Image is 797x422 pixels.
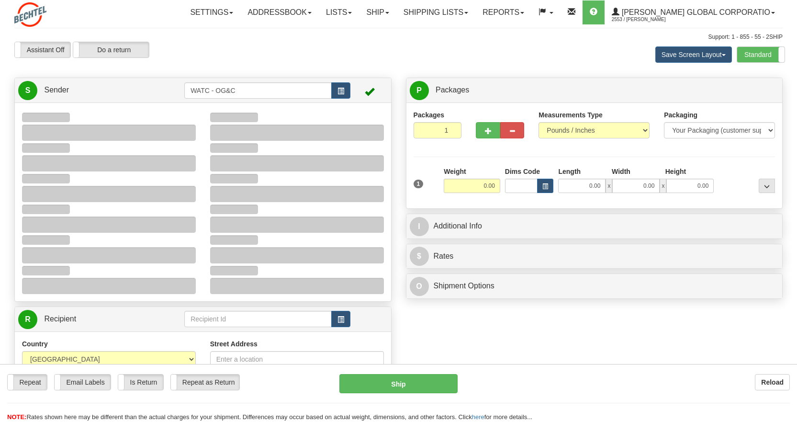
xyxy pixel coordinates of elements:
input: Sender Id [184,82,332,99]
a: Addressbook [240,0,319,24]
button: Save Screen Layout [655,46,732,63]
a: R Recipient [18,309,166,329]
span: S [18,81,37,100]
span: 2553 / [PERSON_NAME] [612,15,684,24]
label: Do a return [73,42,149,57]
a: Reports [475,0,531,24]
span: Recipient [44,315,76,323]
label: Assistant Off [15,42,70,57]
a: here [472,413,484,421]
span: x [606,179,612,193]
span: Sender [44,86,69,94]
label: Street Address [210,339,258,349]
label: Is Return [118,375,163,390]
button: Reload [755,374,790,390]
label: Standard [737,47,785,62]
input: Enter a location [210,351,384,367]
a: Settings [183,0,240,24]
iframe: chat widget [775,162,796,260]
img: logo2553.jpg [14,2,46,27]
input: Recipient Id [184,311,332,327]
label: Packages [414,110,445,120]
span: x [660,179,666,193]
span: Packages [436,86,469,94]
span: P [410,81,429,100]
a: OShipment Options [410,276,779,296]
label: Dims Code [505,167,540,176]
a: Lists [319,0,359,24]
label: Weight [444,167,466,176]
label: Country [22,339,48,349]
button: Ship [339,374,458,393]
a: Ship [359,0,396,24]
a: $Rates [410,247,779,266]
label: Repeat [8,375,47,390]
a: Shipping lists [396,0,475,24]
span: 1 [414,180,424,188]
label: Repeat as Return [171,375,239,390]
div: ... [759,179,775,193]
label: Width [612,167,630,176]
span: NOTE: [7,413,26,421]
a: P Packages [410,80,779,100]
label: Email Labels [55,375,111,390]
span: O [410,277,429,296]
label: Length [558,167,581,176]
label: Height [665,167,686,176]
a: IAdditional Info [410,217,779,236]
span: [PERSON_NAME] Global Corporatio [619,8,770,16]
a: [PERSON_NAME] Global Corporatio 2553 / [PERSON_NAME] [605,0,782,24]
span: I [410,217,429,236]
label: Measurements Type [539,110,603,120]
b: Reload [761,378,784,386]
span: R [18,310,37,329]
div: Support: 1 - 855 - 55 - 2SHIP [14,33,783,41]
span: $ [410,247,429,266]
label: Packaging [664,110,697,120]
a: S Sender [18,80,184,100]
